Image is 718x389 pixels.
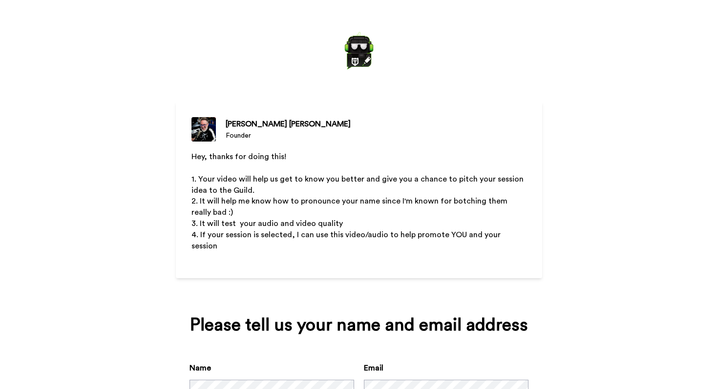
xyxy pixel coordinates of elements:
img: Founder [191,117,216,142]
div: Please tell us your name and email address [190,315,528,335]
img: https://cdn.bonjoro.com/media/ae72f027-138b-4b18-980b-79e927b27cad/e14f6c45-3b45-4f9e-83d7-1c59da... [339,31,379,70]
label: Email [364,362,383,374]
div: Founder [226,131,351,141]
span: 2. It will help me know how to pronounce your name since I'm known for botching them really bad :) [191,197,509,216]
span: 1. Your video will help us get to know you better and give you a chance to pitch your session ide... [191,175,526,194]
span: 3. It will test your audio and video quality [191,220,343,227]
div: [PERSON_NAME] [PERSON_NAME] [226,118,351,130]
span: Hey, thanks for doing this! [191,153,286,161]
span: 4. If your session is selected, I can use this video/audio to help promote YOU and your session [191,231,503,250]
label: Name [190,362,211,374]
